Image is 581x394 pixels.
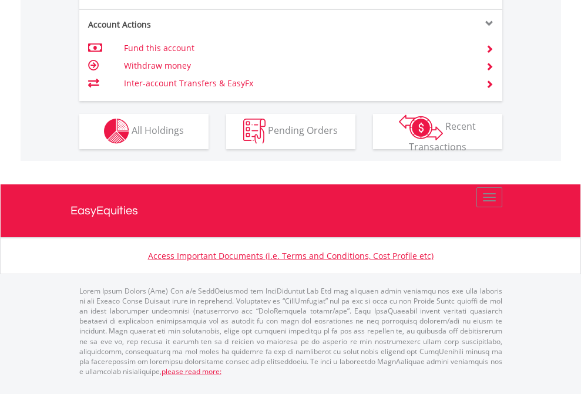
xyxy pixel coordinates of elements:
[132,124,184,137] span: All Holdings
[268,124,338,137] span: Pending Orders
[79,286,502,376] p: Lorem Ipsum Dolors (Ame) Con a/e SeddOeiusmod tem InciDiduntut Lab Etd mag aliquaen admin veniamq...
[70,184,511,237] a: EasyEquities
[399,115,443,140] img: transactions-zar-wht.png
[162,366,221,376] a: please read more:
[124,39,471,57] td: Fund this account
[243,119,266,144] img: pending_instructions-wht.png
[373,114,502,149] button: Recent Transactions
[79,19,291,31] div: Account Actions
[148,250,434,261] a: Access Important Documents (i.e. Terms and Conditions, Cost Profile etc)
[124,75,471,92] td: Inter-account Transfers & EasyFx
[124,57,471,75] td: Withdraw money
[104,119,129,144] img: holdings-wht.png
[226,114,355,149] button: Pending Orders
[79,114,209,149] button: All Holdings
[409,120,476,153] span: Recent Transactions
